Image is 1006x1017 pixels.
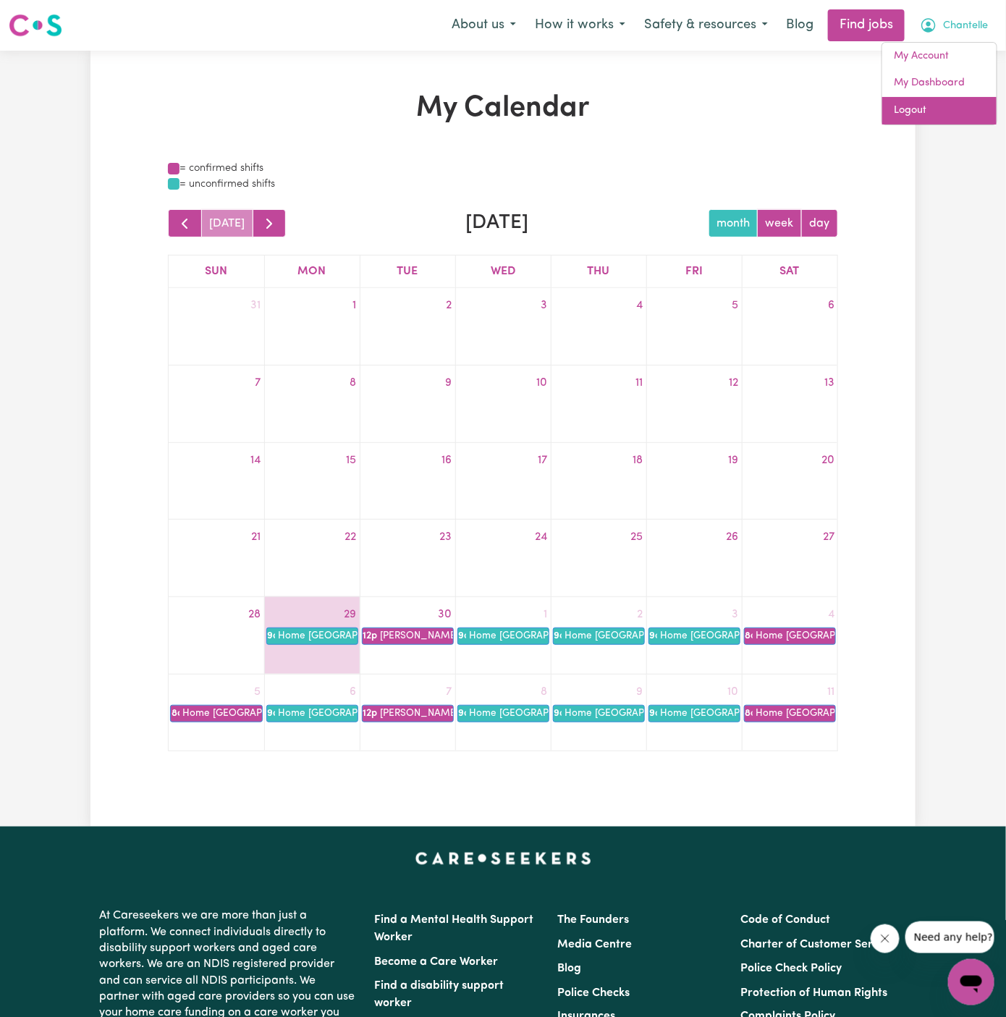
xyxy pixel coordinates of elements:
[264,674,360,751] td: October 6, 2025
[360,674,455,751] td: October 7, 2025
[264,288,360,365] td: September 1, 2025
[437,526,455,549] a: September 23, 2025
[564,706,643,722] div: Home [GEOGRAPHIC_DATA]
[415,853,591,864] a: Careseekers home page
[634,294,646,317] a: September 4, 2025
[682,261,706,282] a: Friday
[725,680,742,704] a: October 10, 2025
[253,371,264,394] a: September 7, 2025
[525,10,635,41] button: How it works
[742,674,837,751] td: October 11, 2025
[202,261,230,282] a: Sunday
[755,628,835,644] div: Home [GEOGRAPHIC_DATA]
[646,674,742,751] td: October 10, 2025
[538,294,551,317] a: September 3, 2025
[825,603,837,626] a: October 4, 2025
[171,706,179,722] div: 8a
[374,956,498,968] a: Become a Care Worker
[755,706,835,722] div: Home [GEOGRAPHIC_DATA]
[252,680,264,704] a: October 5, 2025
[633,371,646,394] a: September 11, 2025
[741,987,888,999] a: Protection of Human Rights
[635,10,777,41] button: Safety & resources
[724,526,742,549] a: September 26, 2025
[646,442,742,520] td: September 19, 2025
[554,706,562,722] div: 9a
[564,628,643,644] div: Home [GEOGRAPHIC_DATA]
[374,914,533,943] a: Find a Mental Health Support Worker
[182,706,262,722] div: Home [GEOGRAPHIC_DATA]
[168,91,838,126] h1: My Calendar
[943,18,988,34] span: Chantelle
[742,596,837,674] td: October 4, 2025
[742,520,837,597] td: September 27, 2025
[585,261,613,282] a: Thursday
[533,526,551,549] a: September 24, 2025
[264,596,360,674] td: September 29, 2025
[551,365,646,442] td: September 11, 2025
[659,628,739,644] div: Home [GEOGRAPHIC_DATA]
[264,442,360,520] td: September 15, 2025
[646,365,742,442] td: September 12, 2025
[745,706,753,722] div: 8a
[727,371,742,394] a: September 12, 2025
[360,365,455,442] td: September 9, 2025
[267,628,276,644] div: 9a
[248,294,264,317] a: August 31, 2025
[820,526,837,549] a: September 27, 2025
[347,371,360,394] a: September 8, 2025
[169,520,264,597] td: September 21, 2025
[557,939,632,950] a: Media Centre
[350,294,360,317] a: September 1, 2025
[488,261,518,282] a: Wednesday
[551,520,646,597] td: September 25, 2025
[646,520,742,597] td: September 26, 2025
[551,442,646,520] td: September 18, 2025
[882,69,997,97] a: My Dashboard
[455,288,551,365] td: September 3, 2025
[442,10,525,41] button: About us
[444,680,455,704] a: October 7, 2025
[557,987,630,999] a: Police Checks
[169,365,264,442] td: September 7, 2025
[557,963,581,974] a: Blog
[819,449,837,472] a: September 20, 2025
[745,628,753,644] div: 8a
[536,449,551,472] a: September 17, 2025
[443,371,455,394] a: September 9, 2025
[360,520,455,597] td: September 23, 2025
[468,706,548,722] div: Home [GEOGRAPHIC_DATA]
[360,288,455,365] td: September 2, 2025
[882,97,997,125] a: Logout
[646,596,742,674] td: October 3, 2025
[168,161,838,177] div: = confirmed shifts
[439,449,455,472] a: September 16, 2025
[905,921,994,953] iframe: Message from company
[741,939,895,950] a: Charter of Customer Service
[948,959,994,1005] iframe: Button to launch messaging window
[557,914,629,926] a: The Founders
[534,371,551,394] a: September 10, 2025
[646,288,742,365] td: September 5, 2025
[168,163,179,174] span: Pink blocks
[267,706,276,722] div: 9a
[455,442,551,520] td: September 17, 2025
[363,628,377,644] div: 12p
[824,680,837,704] a: October 11, 2025
[168,177,838,193] div: = unconfirmed shifts
[444,294,455,317] a: September 2, 2025
[551,596,646,674] td: October 2, 2025
[436,603,455,626] a: September 30, 2025
[801,209,838,237] button: day
[458,706,467,722] div: 9a
[168,209,202,237] button: Previous month
[882,42,997,125] div: My Account
[730,603,742,626] a: October 3, 2025
[264,520,360,597] td: September 22, 2025
[379,706,453,722] div: [PERSON_NAME]
[342,603,360,626] a: September 29, 2025
[379,628,453,644] div: [PERSON_NAME]
[821,371,837,394] a: September 13, 2025
[277,706,357,722] div: Home [GEOGRAPHIC_DATA]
